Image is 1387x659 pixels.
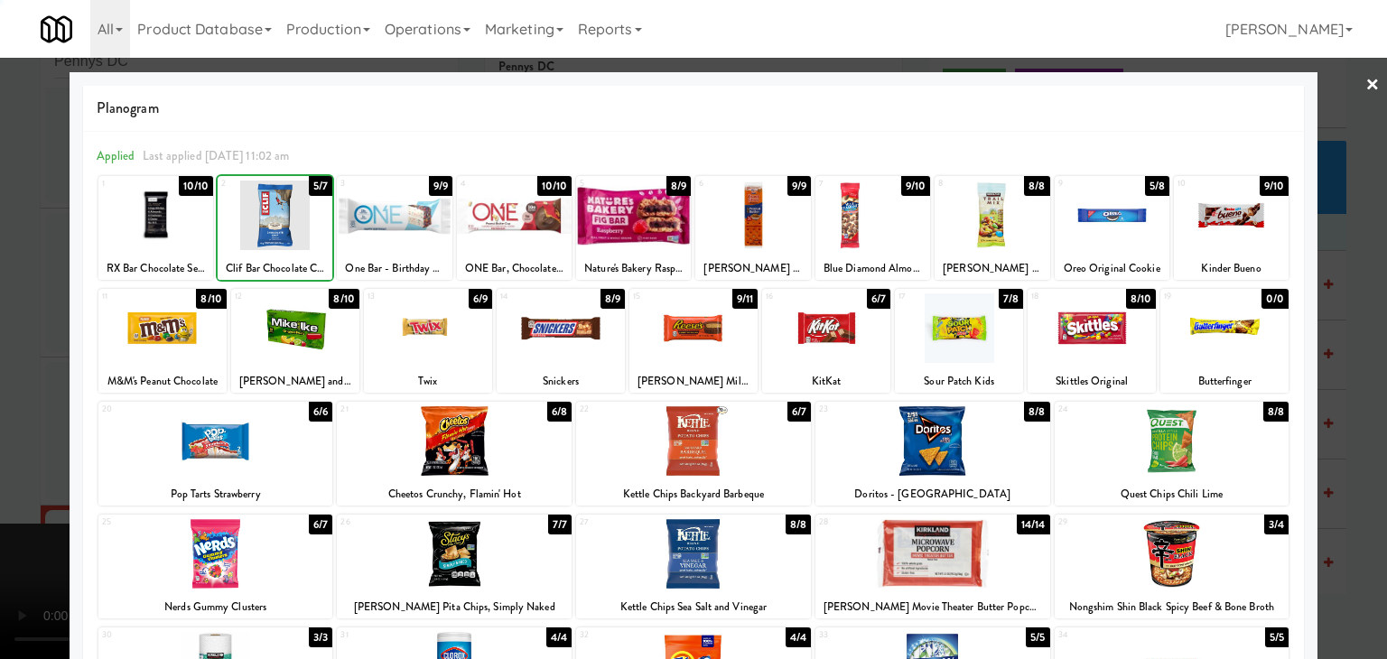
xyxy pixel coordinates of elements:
div: 1 [102,176,156,191]
div: 25 [102,515,216,530]
div: 3 [340,176,395,191]
div: 8/9 [600,289,625,309]
div: 6/9 [469,289,492,309]
div: Kinder Bueno [1174,257,1289,280]
div: Quest Chips Chili Lime [1055,483,1289,506]
div: 5/7 [309,176,332,196]
div: Oreo Original Cookie [1055,257,1169,280]
div: 159/11[PERSON_NAME] Milk Chocolate Peanut Butter [629,289,758,393]
div: Nerds Gummy Clusters [98,596,333,618]
div: 256/7Nerds Gummy Clusters [98,515,333,618]
div: 293/4Nongshim Shin Black Spicy Beef & Bone Broth [1055,515,1289,618]
div: 24 [1058,402,1172,417]
div: 206/6Pop Tarts Strawberry [98,402,333,506]
img: Micromart [41,14,72,45]
div: 9/9 [787,176,811,196]
div: ONE Bar, Chocolate Peanut Butter Cup [460,257,569,280]
div: Kinder Bueno [1177,257,1286,280]
div: Kettle Chips Sea Salt and Vinegar [579,596,808,618]
div: Nerds Gummy Clusters [101,596,330,618]
div: 8/10 [329,289,358,309]
div: 5 [580,176,634,191]
div: Nature's Bakery Raspberry Fig Bar [579,257,688,280]
div: 7/8 [999,289,1023,309]
div: 8/10 [1126,289,1156,309]
div: 13 [368,289,428,304]
div: Snickers [497,370,625,393]
div: 33 [819,627,933,643]
span: Last applied [DATE] 11:02 am [143,147,290,164]
div: 18 [1031,289,1092,304]
div: 2 [221,176,275,191]
div: [PERSON_NAME] Pita Chips, Simply Naked [340,596,569,618]
div: 10/10 [537,176,572,196]
div: KitKat [765,370,888,393]
div: 8/10 [196,289,226,309]
div: 109/10Kinder Bueno [1174,176,1289,280]
div: 4/4 [786,627,811,647]
div: RX Bar Chocolate Sea Salt [98,257,213,280]
div: 32 [580,627,693,643]
div: Nongshim Shin Black Spicy Beef & Bone Broth [1055,596,1289,618]
div: 177/8Sour Patch Kids [895,289,1023,393]
div: 110/10RX Bar Chocolate Sea Salt [98,176,213,280]
div: Butterfinger [1163,370,1286,393]
div: M&M's Peanut Chocolate [98,370,227,393]
div: [PERSON_NAME] Toast Chee Peanut Butter [695,257,810,280]
div: 6/7 [309,515,332,534]
div: 7 [819,176,873,191]
div: [PERSON_NAME] Milk Chocolate Peanut Butter [629,370,758,393]
div: 14/14 [1017,515,1050,534]
div: 6/6 [309,402,332,422]
div: Doritos - [GEOGRAPHIC_DATA] [815,483,1050,506]
div: Nongshim Shin Black Spicy Beef & Bone Broth [1057,596,1287,618]
div: Blue Diamond Almonds Smokehouse [815,257,930,280]
div: Quest Chips Chili Lime [1057,483,1287,506]
div: 39/9One Bar - Birthday Cake [337,176,451,280]
div: Clif Bar Chocolate Chip [218,257,332,280]
div: [PERSON_NAME] and [PERSON_NAME] Original [231,370,359,393]
div: Cheetos Crunchy, Flamin' Hot [337,483,572,506]
div: 9 [1058,176,1112,191]
div: Twix [364,370,492,393]
div: 128/10[PERSON_NAME] and [PERSON_NAME] Original [231,289,359,393]
div: 11 [102,289,163,304]
div: 23 [819,402,933,417]
div: 6/8 [547,402,572,422]
div: [PERSON_NAME] Milk Chocolate Peanut Butter [632,370,755,393]
div: 12 [235,289,295,304]
div: 27 [580,515,693,530]
div: 9/10 [1260,176,1289,196]
div: 6/7 [787,402,811,422]
div: Kettle Chips Backyard Barbeque [579,483,808,506]
div: One Bar - Birthday Cake [340,257,449,280]
div: 34 [1058,627,1172,643]
div: 238/8Doritos - [GEOGRAPHIC_DATA] [815,402,1050,506]
div: 5/8 [1145,176,1169,196]
div: Skittles Original [1028,370,1156,393]
div: 216/8Cheetos Crunchy, Flamin' Hot [337,402,572,506]
div: 2814/14[PERSON_NAME] Movie Theater Butter Popcorn [815,515,1050,618]
div: 28 [819,515,933,530]
div: Kettle Chips Backyard Barbeque [576,483,811,506]
div: 148/9Snickers [497,289,625,393]
div: 9/9 [429,176,452,196]
div: Clif Bar Chocolate Chip [220,257,330,280]
div: 3/3 [309,627,332,647]
div: 17 [898,289,959,304]
div: 136/9Twix [364,289,492,393]
div: ONE Bar, Chocolate Peanut Butter Cup [457,257,572,280]
div: 410/10ONE Bar, Chocolate Peanut Butter Cup [457,176,572,280]
div: One Bar - Birthday Cake [337,257,451,280]
div: 30 [102,627,216,643]
div: 58/9Nature's Bakery Raspberry Fig Bar [576,176,691,280]
div: 31 [340,627,454,643]
div: 10/10 [179,176,214,196]
div: 14 [500,289,561,304]
div: [PERSON_NAME] and [PERSON_NAME] Original [234,370,357,393]
div: Nature's Bakery Raspberry Fig Bar [576,257,691,280]
div: [PERSON_NAME] Pita Chips, Simply Naked [337,596,572,618]
div: 16 [766,289,826,304]
div: [PERSON_NAME] Toast Chee Peanut Butter [698,257,807,280]
div: 166/7KitKat [762,289,890,393]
